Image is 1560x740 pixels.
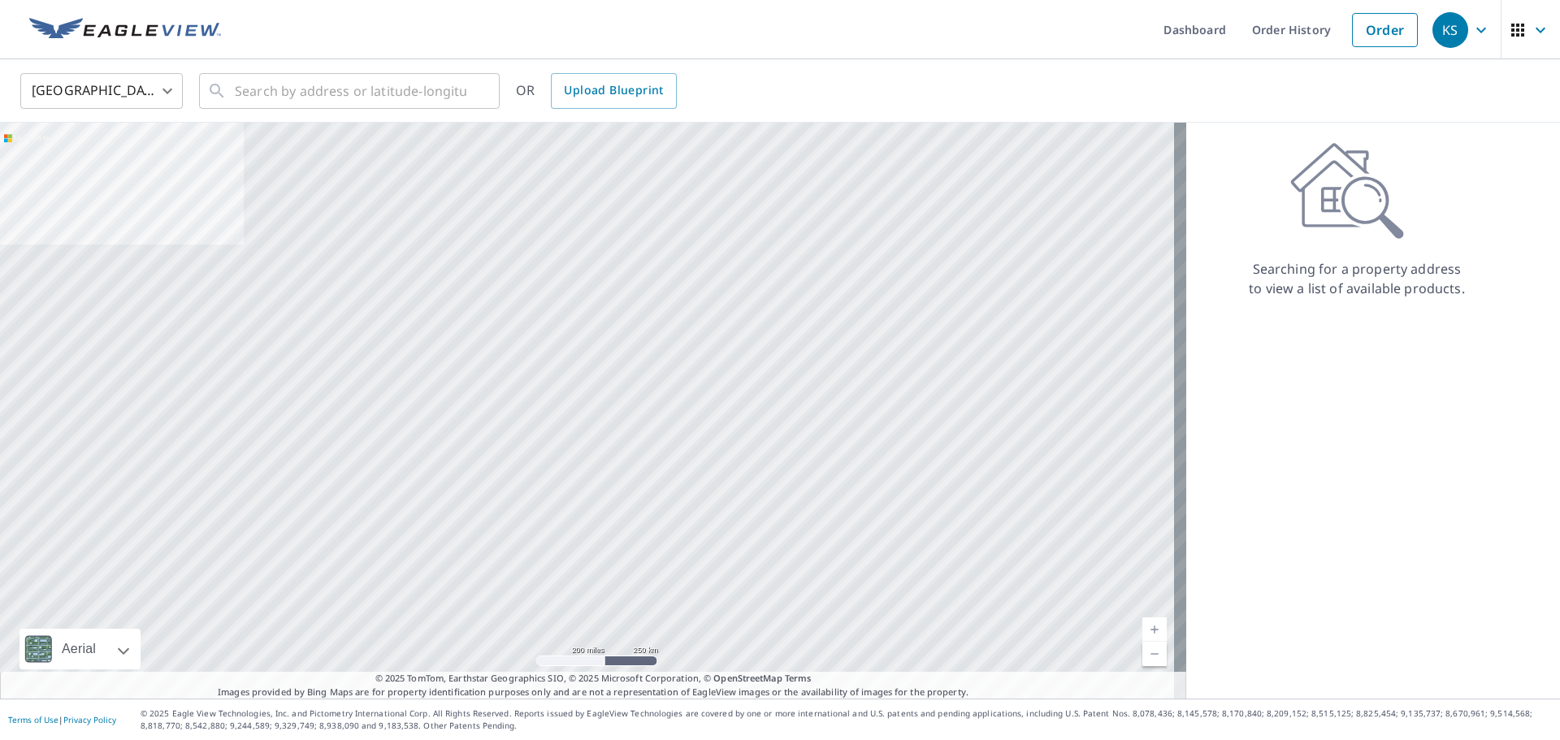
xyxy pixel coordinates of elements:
div: Aerial [19,629,141,669]
a: Order [1352,13,1418,47]
span: © 2025 TomTom, Earthstar Geographics SIO, © 2025 Microsoft Corporation, © [375,672,812,686]
a: Current Level 5, Zoom Out [1142,642,1167,666]
span: Upload Blueprint [564,80,663,101]
p: © 2025 Eagle View Technologies, Inc. and Pictometry International Corp. All Rights Reserved. Repo... [141,708,1552,732]
input: Search by address or latitude-longitude [235,68,466,114]
a: Upload Blueprint [551,73,676,109]
a: Current Level 5, Zoom In [1142,617,1167,642]
a: Terms of Use [8,714,58,725]
div: [GEOGRAPHIC_DATA] [20,68,183,114]
p: Searching for a property address to view a list of available products. [1248,259,1466,298]
div: Aerial [57,629,101,669]
img: EV Logo [29,18,221,42]
div: KS [1432,12,1468,48]
a: Terms [785,672,812,684]
a: Privacy Policy [63,714,116,725]
a: OpenStreetMap [713,672,782,684]
div: OR [516,73,677,109]
p: | [8,715,116,725]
